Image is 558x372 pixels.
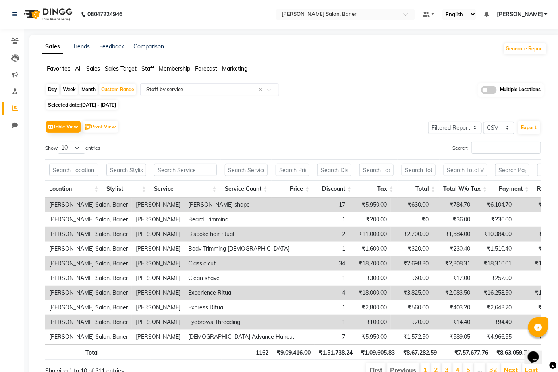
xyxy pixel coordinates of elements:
span: Sales Target [105,65,137,72]
td: [PERSON_NAME] Salon, Baner [45,271,132,286]
td: ₹560.00 [391,300,432,315]
span: Multiple Locations [500,86,541,94]
td: Experience Ritual [184,286,298,300]
th: ₹8,63,059.71 [492,344,534,360]
td: ₹36.00 [432,212,474,227]
td: ₹1,510.40 [474,242,516,256]
button: Export [518,121,540,134]
td: 17 [298,198,349,212]
td: [PERSON_NAME] [132,315,184,330]
a: Comparison [133,43,164,50]
span: All [75,65,81,72]
td: ₹18,310.01 [474,256,516,271]
th: Tax: activate to sort column ascending [355,180,398,198]
th: Total: activate to sort column ascending [398,180,440,198]
td: [PERSON_NAME] Salon, Baner [45,315,132,330]
input: Search Location [49,164,98,176]
td: [PERSON_NAME] [132,256,184,271]
td: ₹236.00 [474,212,516,227]
input: Search Tax [359,164,394,176]
button: Generate Report [504,43,546,54]
td: ₹10,384.00 [474,227,516,242]
div: Month [79,84,98,95]
th: Total [45,344,103,360]
td: 7 [298,330,349,344]
span: Forecast [195,65,217,72]
td: ₹230.40 [432,242,474,256]
img: pivot.png [85,124,91,130]
td: ₹2,083.50 [432,286,474,300]
th: 1162 [222,344,272,360]
td: ₹2,698.30 [391,256,432,271]
div: Day [46,84,59,95]
td: [PERSON_NAME] Salon, Baner [45,300,132,315]
span: Marketing [222,65,247,72]
span: Sales [86,65,100,72]
td: ₹12.00 [432,271,474,286]
td: ₹20.00 [391,315,432,330]
td: ₹200.00 [349,212,391,227]
td: ₹6,104.70 [474,198,516,212]
td: [PERSON_NAME] [132,330,184,344]
span: Selected date: [46,100,118,110]
th: Service Count: activate to sort column ascending [221,180,272,198]
td: [PERSON_NAME] Salon, Baner [45,242,132,256]
td: ₹100.00 [349,315,391,330]
th: ₹8,67,282.59 [399,344,441,360]
th: Total W/o Tax: activate to sort column ascending [440,180,491,198]
td: ₹16,258.50 [474,286,516,300]
td: ₹589.05 [432,330,474,344]
th: ₹1,51,738.24 [315,344,357,360]
td: Clean shave [184,271,298,286]
td: ₹300.00 [349,271,391,286]
td: [PERSON_NAME] [132,300,184,315]
td: [PERSON_NAME] [132,227,184,242]
button: Pivot View [83,121,118,133]
select: Showentries [58,142,85,154]
td: [PERSON_NAME] Salon, Baner [45,286,132,300]
td: ₹252.00 [474,271,516,286]
input: Search Price [276,164,310,176]
td: ₹5,950.00 [349,330,391,344]
td: Bispoke hair ritual [184,227,298,242]
img: logo [20,3,75,25]
input: Search Total [402,164,436,176]
th: Payment: activate to sort column ascending [491,180,533,198]
div: Week [61,84,78,95]
td: ₹4,966.55 [474,330,516,344]
input: Search Service Count [225,164,268,176]
button: Table View [46,121,81,133]
td: Eyebrows Threading [184,315,298,330]
input: Search Stylist [106,164,146,176]
td: Body Trimming [DEMOGRAPHIC_DATA] [184,242,298,256]
input: Search Discount [317,164,351,176]
td: ₹1,572.50 [391,330,432,344]
td: ₹5,950.00 [349,198,391,212]
td: ₹94.40 [474,315,516,330]
th: ₹7,57,677.76 [441,344,492,360]
td: ₹2,800.00 [349,300,391,315]
td: 1 [298,300,349,315]
b: 08047224946 [87,3,122,25]
td: ₹403.20 [432,300,474,315]
td: [PERSON_NAME] [132,242,184,256]
td: [DEMOGRAPHIC_DATA] Advance Haircut [184,330,298,344]
td: 1 [298,242,349,256]
input: Search Service [154,164,217,176]
td: ₹2,308.31 [432,256,474,271]
td: ₹60.00 [391,271,432,286]
td: [PERSON_NAME] [132,271,184,286]
td: ₹0 [391,212,432,227]
input: Search: [471,142,541,154]
label: Search: [452,142,541,154]
td: 34 [298,256,349,271]
th: ₹9,09,416.00 [272,344,315,360]
span: Staff [141,65,154,72]
td: [PERSON_NAME] Salon, Baner [45,330,132,344]
td: ₹1,600.00 [349,242,391,256]
th: Location: activate to sort column ascending [45,180,102,198]
td: ₹2,643.20 [474,300,516,315]
input: Search Total W/o Tax [444,164,487,176]
td: 1 [298,212,349,227]
td: [PERSON_NAME] [132,286,184,300]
